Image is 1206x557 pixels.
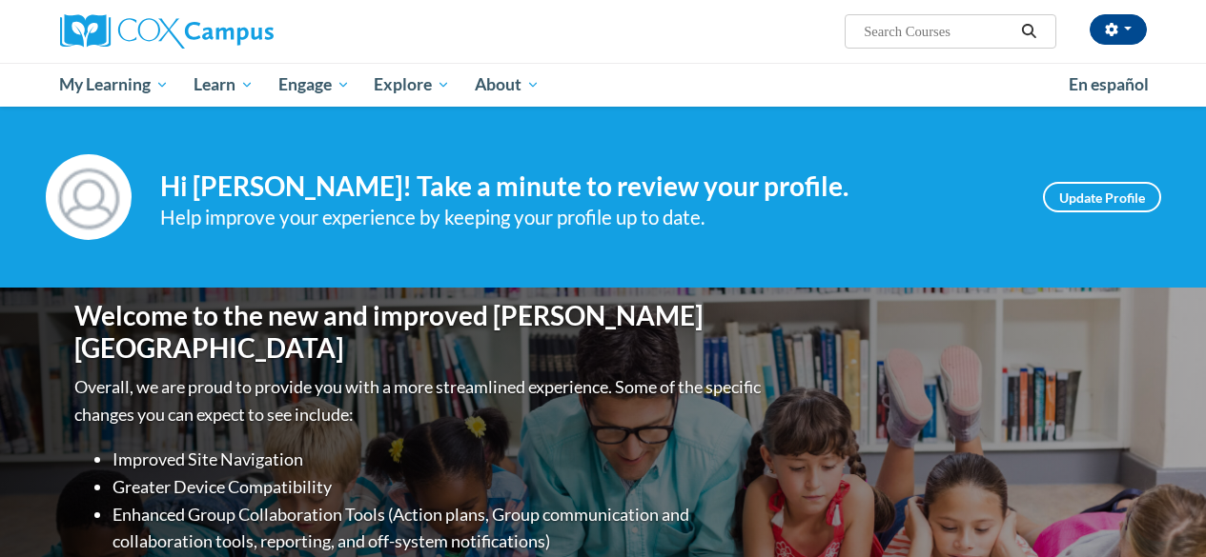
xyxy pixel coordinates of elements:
[1014,20,1043,43] button: Search
[1043,182,1161,212] a: Update Profile
[266,63,362,107] a: Engage
[475,73,540,96] span: About
[59,73,169,96] span: My Learning
[862,20,1014,43] input: Search Courses
[60,14,274,49] img: Cox Campus
[194,73,254,96] span: Learn
[60,14,403,49] a: Cox Campus
[181,63,266,107] a: Learn
[361,63,462,107] a: Explore
[46,63,1161,107] div: Main menu
[1069,74,1149,94] span: En español
[112,501,766,556] li: Enhanced Group Collaboration Tools (Action plans, Group communication and collaboration tools, re...
[48,63,182,107] a: My Learning
[112,473,766,501] li: Greater Device Compatibility
[1090,14,1147,45] button: Account Settings
[160,202,1014,233] div: Help improve your experience by keeping your profile up to date.
[112,446,766,473] li: Improved Site Navigation
[46,154,132,240] img: Profile Image
[1130,481,1191,542] iframe: Button to launch messaging window
[74,300,766,364] h1: Welcome to the new and improved [PERSON_NAME][GEOGRAPHIC_DATA]
[160,170,1014,203] h4: Hi [PERSON_NAME]! Take a minute to review your profile.
[1056,65,1161,105] a: En español
[462,63,552,107] a: About
[374,73,450,96] span: Explore
[74,373,766,428] p: Overall, we are proud to provide you with a more streamlined experience. Some of the specific cha...
[278,73,350,96] span: Engage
